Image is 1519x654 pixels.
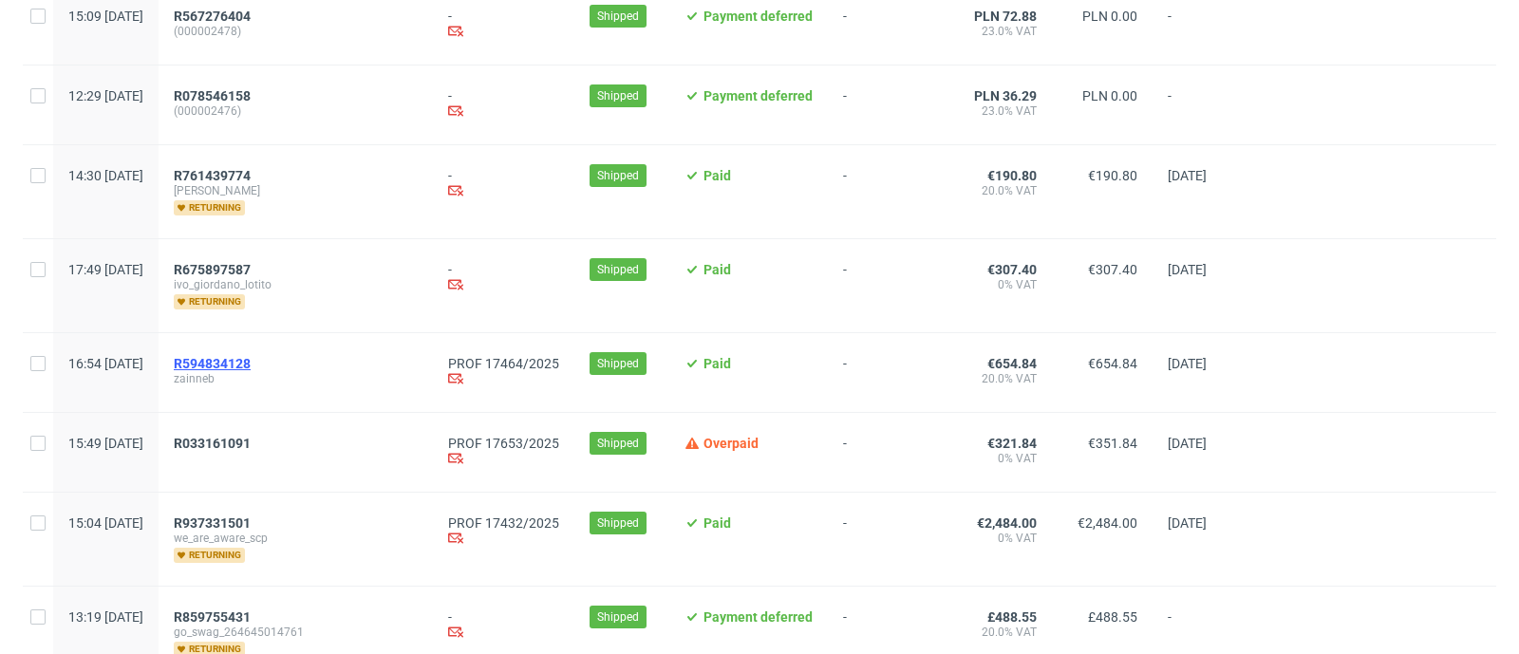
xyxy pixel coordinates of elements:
[68,515,143,531] span: 15:04 [DATE]
[966,451,1037,466] span: 0% VAT
[68,356,143,371] span: 16:54 [DATE]
[174,294,245,309] span: returning
[174,609,254,625] a: R859755431
[1168,262,1207,277] span: [DATE]
[174,625,418,640] span: go_swag_264645014761
[843,436,936,469] span: -
[974,88,1037,103] span: PLN 36.29
[174,515,254,531] a: R937331501
[174,9,254,24] a: R567276404
[448,168,559,201] div: -
[843,9,936,42] span: -
[174,436,251,451] span: R033161091
[1168,356,1207,371] span: [DATE]
[448,356,559,371] a: PROF 17464/2025
[174,531,418,546] span: we_are_aware_scp
[1082,9,1137,24] span: PLN 0.00
[448,436,559,451] a: PROF 17653/2025
[448,515,559,531] a: PROF 17432/2025
[966,103,1037,119] span: 23.0% VAT
[1088,436,1137,451] span: €351.84
[966,183,1037,198] span: 20.0% VAT
[597,355,639,372] span: Shipped
[703,262,731,277] span: Paid
[843,262,936,309] span: -
[174,356,254,371] a: R594834128
[843,168,936,215] span: -
[974,9,1037,24] span: PLN 72.88
[174,262,254,277] a: R675897587
[597,261,639,278] span: Shipped
[1082,88,1137,103] span: PLN 0.00
[1078,515,1137,531] span: €2,484.00
[174,277,418,292] span: ivo_giordano_lotito
[703,356,731,371] span: Paid
[174,609,251,625] span: R859755431
[966,371,1037,386] span: 20.0% VAT
[703,436,759,451] span: Overpaid
[966,277,1037,292] span: 0% VAT
[68,168,143,183] span: 14:30 [DATE]
[966,24,1037,39] span: 23.0% VAT
[597,8,639,25] span: Shipped
[174,371,418,386] span: zainneb
[174,24,418,39] span: (000002478)
[448,262,559,295] div: -
[68,436,143,451] span: 15:49 [DATE]
[68,88,143,103] span: 12:29 [DATE]
[987,436,1037,451] span: €321.84
[987,609,1037,625] span: £488.55
[174,183,418,198] span: [PERSON_NAME]
[703,609,813,625] span: Payment deferred
[987,356,1037,371] span: €654.84
[174,200,245,215] span: returning
[68,609,143,625] span: 13:19 [DATE]
[1088,356,1137,371] span: €654.84
[174,436,254,451] a: R033161091
[597,514,639,532] span: Shipped
[977,515,1037,531] span: €2,484.00
[703,88,813,103] span: Payment deferred
[1168,515,1207,531] span: [DATE]
[987,168,1037,183] span: €190.80
[597,608,639,626] span: Shipped
[1168,9,1240,42] span: -
[174,548,245,563] span: returning
[843,356,936,389] span: -
[174,9,251,24] span: R567276404
[174,88,254,103] a: R078546158
[1088,168,1137,183] span: €190.80
[966,531,1037,546] span: 0% VAT
[987,262,1037,277] span: €307.40
[703,9,813,24] span: Payment deferred
[1168,436,1207,451] span: [DATE]
[597,87,639,104] span: Shipped
[597,167,639,184] span: Shipped
[174,168,254,183] a: R761439774
[174,103,418,119] span: (000002476)
[174,515,251,531] span: R937331501
[703,168,731,183] span: Paid
[966,625,1037,640] span: 20.0% VAT
[448,609,559,643] div: -
[597,435,639,452] span: Shipped
[68,262,143,277] span: 17:49 [DATE]
[843,515,936,563] span: -
[843,88,936,121] span: -
[68,9,143,24] span: 15:09 [DATE]
[1088,262,1137,277] span: €307.40
[448,9,559,42] div: -
[174,88,251,103] span: R078546158
[174,168,251,183] span: R761439774
[448,88,559,121] div: -
[1088,609,1137,625] span: £488.55
[1168,168,1207,183] span: [DATE]
[174,356,251,371] span: R594834128
[174,262,251,277] span: R675897587
[1168,88,1240,121] span: -
[703,515,731,531] span: Paid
